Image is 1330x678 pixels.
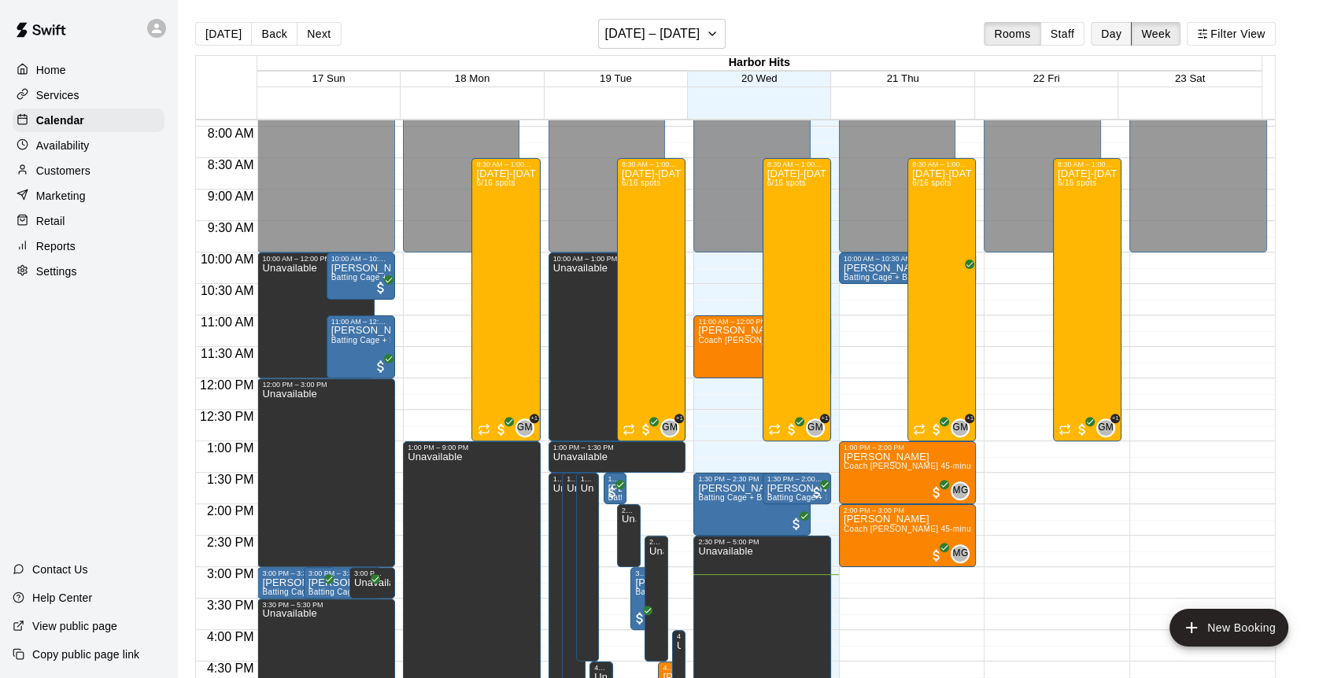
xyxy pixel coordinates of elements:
span: 9:30 AM [204,221,258,234]
div: 1:00 PM – 2:00 PM [844,444,972,451]
div: 10:00 AM – 1:00 PM [553,255,682,263]
p: Customers [36,163,91,179]
span: McKenna Gadberry [957,544,970,563]
span: Batting Cage + BASEBALL Pitching Machine (Manual feed) [635,588,856,596]
p: Reports [36,238,76,254]
div: 3:30 PM – 5:30 PM [262,601,390,609]
span: 19 Tue [600,72,632,84]
span: Recurring event [623,423,635,436]
span: 9:00 AM [204,190,258,203]
span: Graham Mercado & 1 other [1103,418,1115,437]
div: 1:00 PM – 2:00 PM: Brydget Jarnagin [839,441,977,504]
div: 11:00 AM – 12:00 PM: Andy Buffington [327,315,395,378]
div: Graham Mercado [515,418,534,437]
div: 10:00 AM – 1:00 PM: Unavailable [549,252,686,441]
div: Marketing [13,184,164,208]
span: 11:00 AM [197,315,258,329]
div: 1:00 PM – 9:00 PM [408,444,536,451]
div: 3:00 PM – 3:30 PM [308,569,377,577]
span: Recurring event [478,423,490,436]
span: Coach [PERSON_NAME] 45-minute Softball Hitting Lesson [844,462,1065,470]
button: Next [297,22,341,46]
span: Batting Cage + BASEBALL Pitching Machine (Manual feed) [331,336,552,345]
span: 2:30 PM [203,536,258,549]
span: 12:30 PM [196,410,257,423]
div: 3:00 PM – 4:00 PM [635,569,649,577]
a: Home [13,58,164,82]
button: 18 Mon [455,72,490,84]
div: 10:00 AM – 10:30 AM [844,255,972,263]
div: 3:00 PM – 3:30 PM [354,569,390,577]
span: 1:00 PM [203,441,258,455]
span: All customers have paid [929,422,944,437]
span: GM [952,420,968,436]
div: 3:00 PM – 4:00 PM: Kai Williams [630,567,654,630]
button: Staff [1040,22,1085,46]
a: Services [13,83,164,107]
a: Retail [13,209,164,233]
span: All customers have paid [929,547,944,563]
span: MG [952,546,968,562]
span: All customers have paid [954,264,970,280]
span: 2:00 PM [203,504,258,518]
div: 10:00 AM – 12:00 PM [262,255,369,263]
span: 6/16 spots filled [767,179,806,187]
div: 2:00 PM – 3:00 PM: Isabelle Foster [839,504,977,567]
div: 8:30 AM – 1:00 PM: Monday-Friday Baseball/Softball Camp 8:30am-1:00pm (Ages 6-12) AUGUST 18 - AUG... [617,158,685,441]
span: All customers have paid [360,579,375,595]
p: Retail [36,213,65,229]
div: 4:30 PM – 5:15 PM [663,664,677,672]
span: All customers have paid [373,359,389,374]
span: All customers have paid [1074,422,1090,437]
div: 12:00 PM – 3:00 PM: Unavailable [257,378,395,567]
button: Filter View [1187,22,1275,46]
div: 2:30 PM – 5:00 PM [698,538,826,546]
div: Graham Mercado [1096,418,1115,437]
div: 11:00 AM – 12:00 PM: Peros [693,315,831,378]
span: Batting Cage + BASEBALL Pitching Machine (Manual feed) [767,493,988,502]
p: Help Center [32,590,92,606]
span: Graham Mercado & 1 other [812,418,825,437]
span: Batting Cage + BASEBALL Pitching Machine (Manual feed) [262,588,483,596]
h6: [DATE] – [DATE] [605,23,700,45]
span: 22 Fri [1033,72,1060,84]
div: 8:30 AM – 1:00 PM [767,160,826,168]
span: GM [1098,420,1114,436]
div: McKenna Gadberry [951,481,970,500]
div: 8:30 AM – 1:00 PM: Monday-Friday Baseball/Softball Camp 8:30am-1:00pm (Ages 6-12) AUGUST 18 - AUG... [763,158,831,441]
div: 1:30 PM – 2:00 PM [608,475,623,483]
span: 4:30 PM [203,661,258,675]
span: Coach [PERSON_NAME] 45-minute Softball Hitting Lesson [844,525,1065,533]
span: All customers have paid [313,579,329,595]
span: GM [662,420,678,436]
div: 1:30 PM – 4:30 PM: Unavailable [576,473,600,661]
a: Calendar [13,109,164,132]
div: 1:00 PM – 1:30 PM [553,444,682,451]
span: Graham Mercado & 1 other [522,418,534,437]
p: Home [36,62,66,78]
div: 8:30 AM – 1:00 PM [622,160,681,168]
a: Reports [13,234,164,258]
div: 11:00 AM – 12:00 PM [698,318,826,326]
button: 21 Thu [887,72,919,84]
span: 11:30 AM [197,347,258,360]
div: 3:00 PM – 3:30 PM: Jake Peirce [257,567,335,599]
span: All customers have paid [638,422,654,437]
span: 23 Sat [1175,72,1206,84]
span: GM [517,420,533,436]
a: Settings [13,260,164,283]
span: 20 Wed [741,72,778,84]
div: 1:30 PM – 5:00 PM [553,475,567,483]
div: Graham Mercado [806,418,825,437]
div: 10:00 AM – 10:45 AM: Brennan Hanson [327,252,395,300]
span: 6/16 spots filled [1058,179,1096,187]
div: 10:00 AM – 12:00 PM: Unavailable [257,252,374,378]
span: Graham Mercado & 1 other [957,418,970,437]
span: Recurring event [913,423,925,436]
div: Availability [13,134,164,157]
span: 3:00 PM [203,567,258,580]
div: 8:30 AM – 1:00 PM [912,160,971,168]
span: Batting Cage + BASEBALL Pitching Machine (Manual feed) [844,273,1065,282]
